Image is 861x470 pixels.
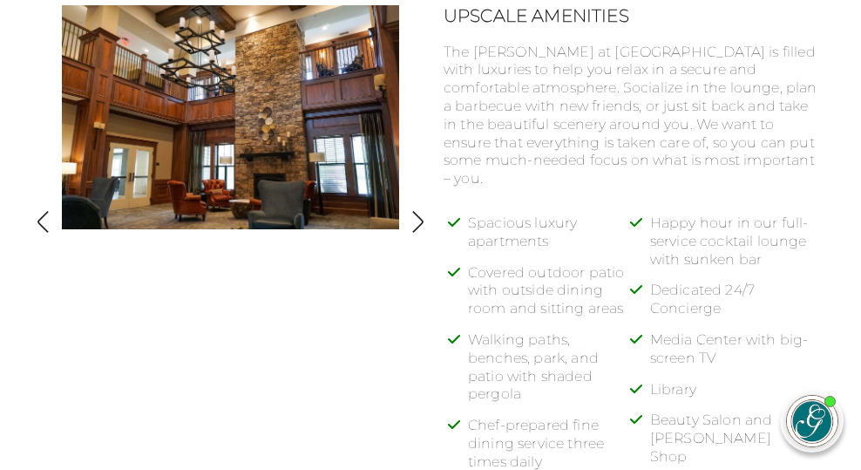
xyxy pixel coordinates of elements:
[31,210,55,237] button: Show previous
[468,215,636,264] li: Spacious luxury apartments
[406,210,430,234] img: Show next
[787,396,837,446] img: avatar
[444,44,818,188] p: The [PERSON_NAME] at [GEOGRAPHIC_DATA] is filled with luxuries to help you relax in a secure and ...
[31,210,55,234] img: Show previous
[444,5,818,26] h2: Upscale Amenities
[650,381,818,412] li: Library
[468,331,636,417] li: Walking paths, benches, park, and patio with shaded pergola
[468,264,636,331] li: Covered outdoor patio with outside dining room and sitting areas
[406,210,430,237] button: Show next
[516,4,844,372] iframe: iframe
